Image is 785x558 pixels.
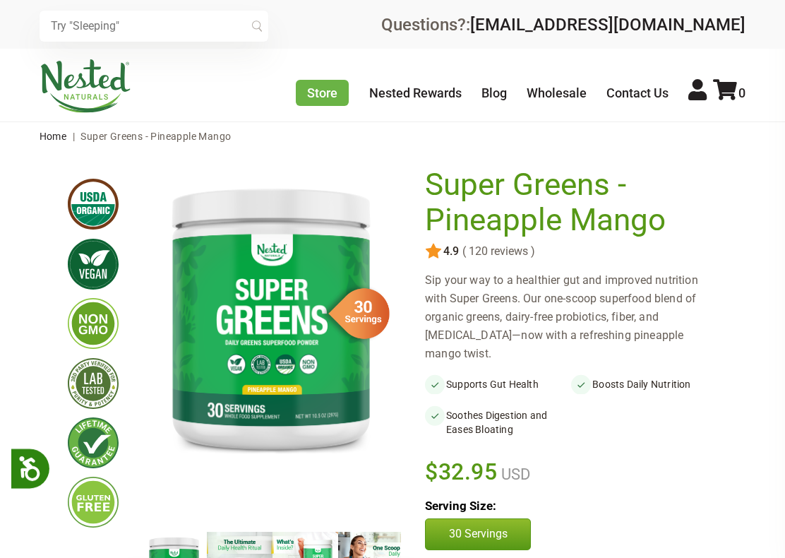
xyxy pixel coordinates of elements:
b: Serving Size: [425,499,496,513]
img: Super Greens - Pineapple Mango [141,167,401,467]
a: Store [296,80,349,106]
li: Soothes Digestion and Eases Bloating [425,405,571,439]
a: 0 [713,85,745,100]
nav: breadcrumbs [40,122,746,150]
a: Nested Rewards [369,85,462,100]
li: Boosts Daily Nutrition [571,374,717,394]
span: ( 120 reviews ) [459,245,535,258]
img: star.svg [425,243,442,260]
div: Sip your way to a healthier gut and improved nutrition with Super Greens. Our one-scoop superfood... [425,271,717,363]
img: vegan [68,239,119,290]
p: 30 Servings [440,526,516,542]
img: gmofree [68,298,119,349]
img: Nested Naturals [40,59,131,113]
span: $32.95 [425,456,498,487]
img: usdaorganic [68,179,119,230]
h1: Super Greens - Pineapple Mango [425,167,710,237]
span: 0 [738,85,745,100]
span: 4.9 [442,245,459,258]
span: Super Greens - Pineapple Mango [80,131,231,142]
img: thirdpartytested [68,358,119,409]
div: Questions?: [381,16,745,33]
a: Blog [481,85,507,100]
a: Home [40,131,67,142]
span: USD [498,465,530,483]
button: 30 Servings [425,518,531,550]
img: lifetimeguarantee [68,417,119,468]
a: [EMAIL_ADDRESS][DOMAIN_NAME] [470,15,745,35]
span: | [69,131,78,142]
img: glutenfree [68,477,119,528]
input: Try "Sleeping" [40,11,268,42]
a: Contact Us [606,85,669,100]
img: sg-servings-30.png [319,283,390,344]
a: Wholesale [527,85,587,100]
li: Supports Gut Health [425,374,571,394]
